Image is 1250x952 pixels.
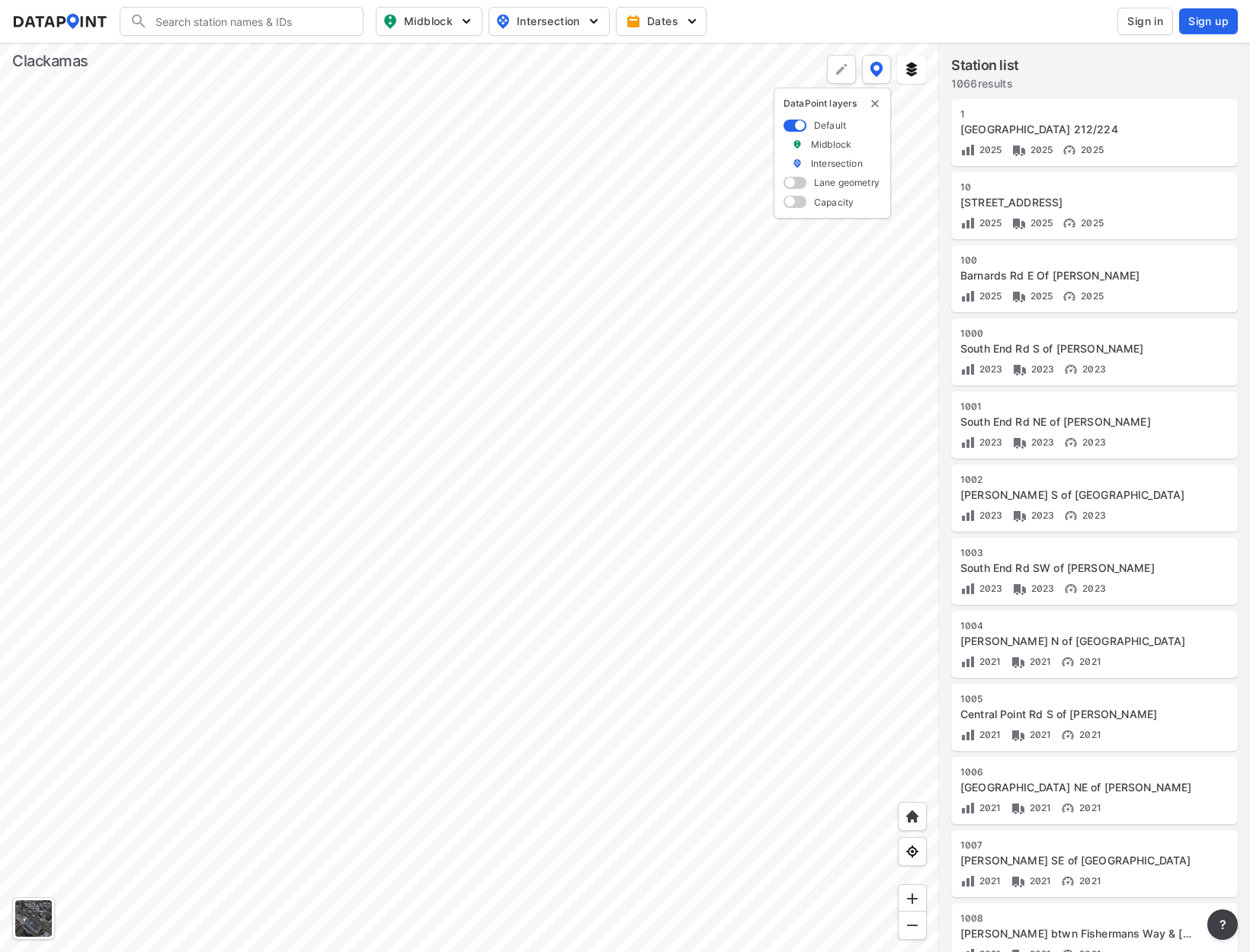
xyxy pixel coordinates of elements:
[1011,727,1026,743] img: Vehicle class
[814,119,846,132] label: Default
[960,654,976,669] img: Volume count
[1011,142,1027,158] img: Vehicle class
[1079,436,1106,448] span: 2023
[1075,802,1101,813] span: 2021
[960,839,1194,851] div: 1007
[586,14,601,29] img: 5YPKRKmlfpI5mqlR8AD95paCi+0kK1fRFDJSaMmawlwaeJcJwk9O2fotCW5ve9gAAAAASUVORK5CYII=
[1012,508,1027,523] img: Vehicle class
[1027,217,1053,228] span: 2025
[1062,289,1077,304] img: Vehicle speed
[960,487,1194,503] div: Partlow Rd S of South End Rd
[1027,583,1055,594] span: 2023
[1077,144,1104,155] span: 2025
[1026,875,1052,887] span: 2021
[905,918,920,933] img: MAAAAAElFTkSuQmCC
[951,55,1019,76] label: Station list
[960,912,1194,925] div: 1008
[960,341,1194,356] div: South End Rd S of Partlow Rd
[148,9,354,34] input: Search
[960,414,1194,430] div: South End Rd NE of Partlow Rd
[1026,729,1052,740] span: 2021
[811,157,863,170] label: Intersection
[960,800,976,816] img: Volume count
[960,362,976,377] img: Volume count
[381,12,399,30] img: map_pin_mid.602f9df1.svg
[1026,802,1052,813] span: 2021
[976,583,1003,594] span: 2023
[1063,581,1079,596] img: Vehicle speed
[905,844,920,859] img: zeq5HYn9AnE9l6UmnFLPAAAAAElFTkSuQmCC
[1114,8,1176,35] a: Sign in
[12,14,107,29] img: dataPointLogo.9353c09d.svg
[960,108,1194,120] div: 1
[960,268,1194,283] div: Barnards Rd E Of Barlow
[1079,583,1106,594] span: 2023
[869,97,881,110] button: delete
[960,561,1194,576] div: South End Rd SW of Parrish Rd
[1075,656,1101,667] span: 2021
[814,176,880,189] label: Lane geometry
[1176,8,1238,34] a: Sign up
[1060,800,1075,816] img: Vehicle speed
[960,707,1194,722] div: Central Point Rd S of Partlow Rd
[1216,915,1229,934] span: ?
[1011,874,1026,889] img: Vehicle class
[960,693,1194,705] div: 1005
[1027,510,1055,521] span: 2023
[960,874,976,889] img: Volume count
[1011,654,1026,669] img: Vehicle class
[1075,875,1101,887] span: 2021
[976,729,1002,740] span: 2021
[1012,435,1027,450] img: Vehicle class
[1063,362,1079,377] img: Vehicle speed
[1012,581,1027,596] img: Vehicle class
[684,14,700,29] img: 5YPKRKmlfpI5mqlR8AD95paCi+0kK1fRFDJSaMmawlwaeJcJwk9O2fotCW5ve9gAAAAASUVORK5CYII=
[869,97,881,110] img: close-external-leyer.3061a1c7.svg
[1188,14,1229,29] span: Sign up
[960,401,1194,413] div: 1001
[960,435,976,450] img: Volume count
[383,12,473,30] span: Midblock
[626,14,641,29] img: calendar-gold.39a51dde.svg
[976,217,1002,228] span: 2025
[12,50,88,72] div: Clackamas
[459,14,474,29] img: 5YPKRKmlfpI5mqlR8AD95paCi+0kK1fRFDJSaMmawlwaeJcJwk9O2fotCW5ve9gAAAAASUVORK5CYII=
[1011,216,1027,231] img: Vehicle class
[792,138,803,151] img: marker_Midblock.5ba75e30.svg
[1012,362,1027,377] img: Vehicle class
[784,97,881,110] p: DataPoint layers
[960,780,1194,795] div: Central Point Rd NE of McCord Rd
[960,581,976,596] img: Volume count
[811,138,851,151] label: Midblock
[834,62,849,77] img: +Dz8AAAAASUVORK5CYII=
[629,14,697,29] span: Dates
[862,55,891,84] button: DataPoint layers
[1026,656,1052,667] span: 2021
[1060,727,1075,743] img: Vehicle speed
[1027,363,1055,375] span: 2023
[898,911,927,940] div: Zoom out
[976,510,1003,521] span: 2023
[976,144,1002,155] span: 2025
[960,926,1194,941] div: Pease Rd btwn Fishermans Way & McCord Rd
[960,634,1194,649] div: Partlow Rd N of Central Point Rd
[1079,510,1106,521] span: 2023
[960,122,1194,137] div: 102nd Ave N Of Hwy 212/224
[1079,363,1106,375] span: 2023
[976,436,1003,448] span: 2023
[960,142,976,158] img: Volume count
[1027,290,1053,302] span: 2025
[870,62,883,77] img: data-point-layers.37681fc9.svg
[489,7,610,36] button: Intersection
[1062,216,1077,231] img: Vehicle speed
[1063,435,1079,450] img: Vehicle speed
[976,290,1002,302] span: 2025
[1063,508,1079,523] img: Vehicle speed
[897,55,926,84] button: External layers
[616,7,707,36] button: Dates
[1179,8,1238,34] button: Sign up
[1060,874,1075,889] img: Vehicle speed
[898,884,927,913] div: Zoom in
[1027,436,1055,448] span: 2023
[960,547,1194,559] div: 1003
